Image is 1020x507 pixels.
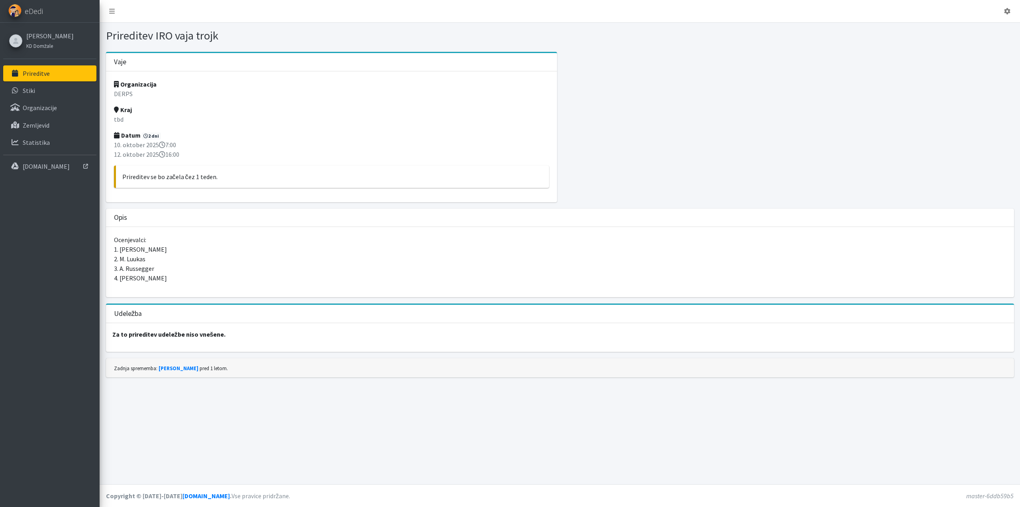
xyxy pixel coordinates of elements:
[25,5,43,17] span: eDedi
[114,80,157,88] strong: Organizacija
[182,492,230,500] a: [DOMAIN_NAME]
[23,87,35,95] p: Stiki
[26,43,53,49] small: KD Domžale
[114,58,126,66] h3: Vaje
[106,29,557,43] h1: Prireditev IRO vaja trojk
[23,104,57,112] p: Organizacije
[100,484,1020,507] footer: Vse pravice pridržane.
[23,121,49,129] p: Zemljevid
[26,41,74,50] a: KD Domžale
[114,131,141,139] strong: Datum
[159,365,198,371] a: [PERSON_NAME]
[114,213,127,222] h3: Opis
[3,83,96,99] a: Stiki
[3,134,96,150] a: Statistika
[23,69,50,77] p: Prireditve
[23,162,70,170] p: [DOMAIN_NAME]
[106,492,231,500] strong: Copyright © [DATE]-[DATE] .
[114,114,549,124] p: tbd
[114,365,228,371] small: Zadnja sprememba: pred 1 letom.
[23,138,50,146] p: Statistika
[8,4,22,17] img: eDedi
[3,158,96,174] a: [DOMAIN_NAME]
[114,310,142,318] h3: Udeležba
[966,492,1014,500] em: master-6ddb59b5
[3,117,96,133] a: Zemljevid
[114,89,549,99] p: DERPS
[122,172,543,181] p: Prireditev se bo začela čez 1 teden.
[3,100,96,116] a: Organizacije
[114,140,549,159] p: 10. oktober 2025 7:00 12. oktober 2025 16:00
[114,106,132,114] strong: Kraj
[114,235,1006,283] p: Ocenjevalci: 1. [PERSON_NAME] 2. M. Luukas 3. A. Russegger 4. [PERSON_NAME]
[26,31,74,41] a: [PERSON_NAME]
[142,132,161,140] span: 2 dni
[3,65,96,81] a: Prireditve
[112,330,226,338] strong: Za to prireditev udeležbe niso vnešene.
